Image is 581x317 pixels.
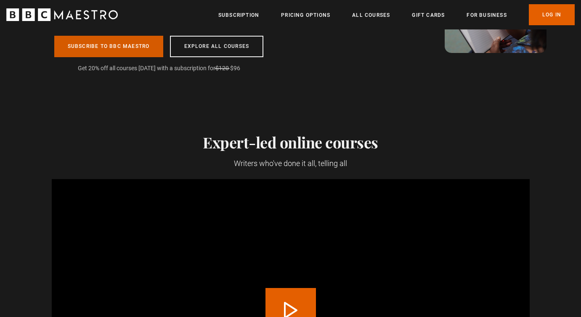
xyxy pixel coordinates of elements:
[218,4,575,25] nav: Primary
[281,11,330,19] a: Pricing Options
[170,36,264,57] a: Explore all courses
[52,133,530,151] h2: Expert-led online courses
[54,36,163,57] a: Subscribe to BBC Maestro
[6,8,118,21] svg: BBC Maestro
[529,4,575,25] a: Log In
[230,65,240,71] span: $96
[218,11,259,19] a: Subscription
[52,158,530,169] p: Writers who've done it all, telling all
[215,65,229,71] span: $120
[412,11,445,19] a: Gift Cards
[467,11,507,19] a: For business
[352,11,390,19] a: All Courses
[52,64,266,73] p: Get 20% off all courses [DATE] with a subscription for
